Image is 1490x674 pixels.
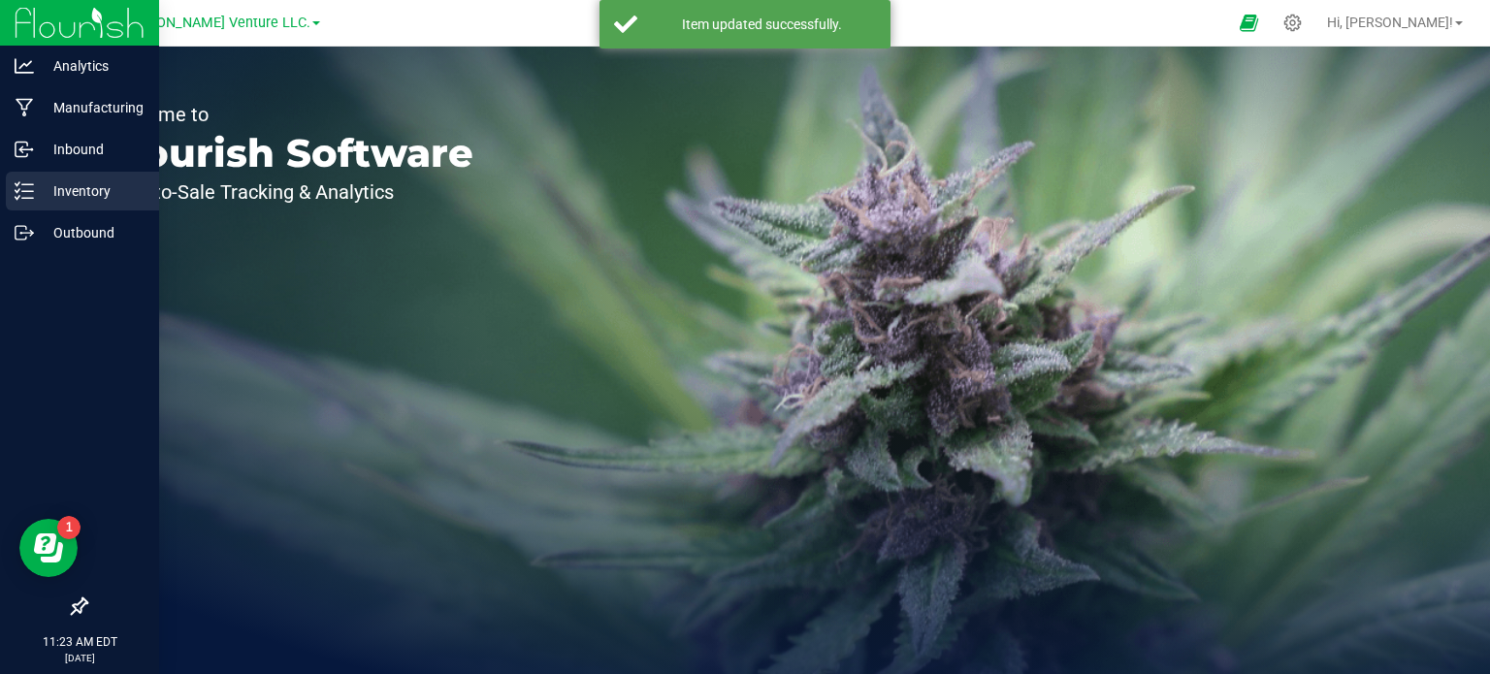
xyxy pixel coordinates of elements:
[9,651,150,665] p: [DATE]
[34,54,150,78] p: Analytics
[1227,4,1271,42] span: Open Ecommerce Menu
[19,519,78,577] iframe: Resource center
[15,140,34,159] inline-svg: Inbound
[15,56,34,76] inline-svg: Analytics
[34,221,150,244] p: Outbound
[77,15,310,31] span: Green [PERSON_NAME] Venture LLC.
[1327,15,1453,30] span: Hi, [PERSON_NAME]!
[1280,14,1305,32] div: Manage settings
[648,15,876,34] div: Item updated successfully.
[15,223,34,242] inline-svg: Outbound
[105,134,473,173] p: Flourish Software
[105,182,473,202] p: Seed-to-Sale Tracking & Analytics
[34,179,150,203] p: Inventory
[15,98,34,117] inline-svg: Manufacturing
[34,96,150,119] p: Manufacturing
[9,633,150,651] p: 11:23 AM EDT
[34,138,150,161] p: Inbound
[105,105,473,124] p: Welcome to
[15,181,34,201] inline-svg: Inventory
[57,516,81,539] iframe: Resource center unread badge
